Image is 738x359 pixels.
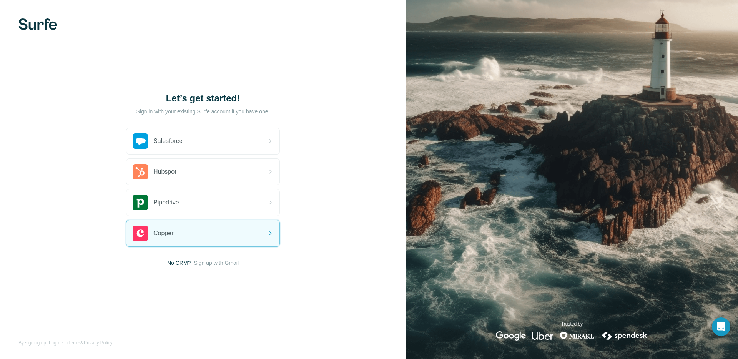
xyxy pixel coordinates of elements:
img: pipedrive's logo [133,195,148,210]
a: Terms [68,340,81,346]
span: Hubspot [153,167,176,176]
img: uber's logo [532,331,553,341]
img: Surfe's logo [18,18,57,30]
img: google's logo [496,331,526,341]
p: Sign in with your existing Surfe account if you have one. [136,108,269,115]
span: Salesforce [153,136,183,146]
h1: Let’s get started! [126,92,280,105]
span: Copper [153,229,173,238]
button: Sign up with Gmail [194,259,239,267]
span: By signing up, I agree to & [18,339,113,346]
div: Open Intercom Messenger [712,317,730,336]
a: Privacy Policy [84,340,113,346]
img: copper's logo [133,226,148,241]
img: mirakl's logo [559,331,595,341]
img: salesforce's logo [133,133,148,149]
img: spendesk's logo [601,331,648,341]
span: No CRM? [167,259,191,267]
p: Trusted by [561,321,583,327]
span: Pipedrive [153,198,179,207]
img: hubspot's logo [133,164,148,179]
